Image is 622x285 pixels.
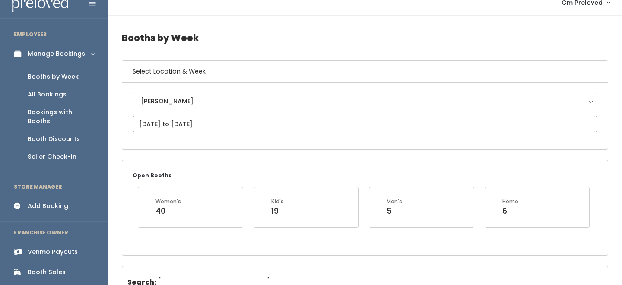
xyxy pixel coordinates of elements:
[28,152,76,161] div: Seller Check-in
[28,202,68,211] div: Add Booking
[387,205,402,217] div: 5
[122,61,608,83] h6: Select Location & Week
[502,205,518,217] div: 6
[28,90,67,99] div: All Bookings
[28,247,78,256] div: Venmo Payouts
[155,198,181,205] div: Women's
[28,49,85,58] div: Manage Bookings
[133,93,597,109] button: [PERSON_NAME]
[28,108,94,126] div: Bookings with Booths
[502,198,518,205] div: Home
[155,205,181,217] div: 40
[133,172,171,179] small: Open Booths
[28,72,79,81] div: Booths by Week
[271,205,284,217] div: 19
[122,26,608,50] h4: Booths by Week
[28,268,66,277] div: Booth Sales
[141,96,589,106] div: [PERSON_NAME]
[133,116,597,132] input: November 8 - November 14, 2025
[271,198,284,205] div: Kid's
[387,198,402,205] div: Men's
[28,134,80,144] div: Booth Discounts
